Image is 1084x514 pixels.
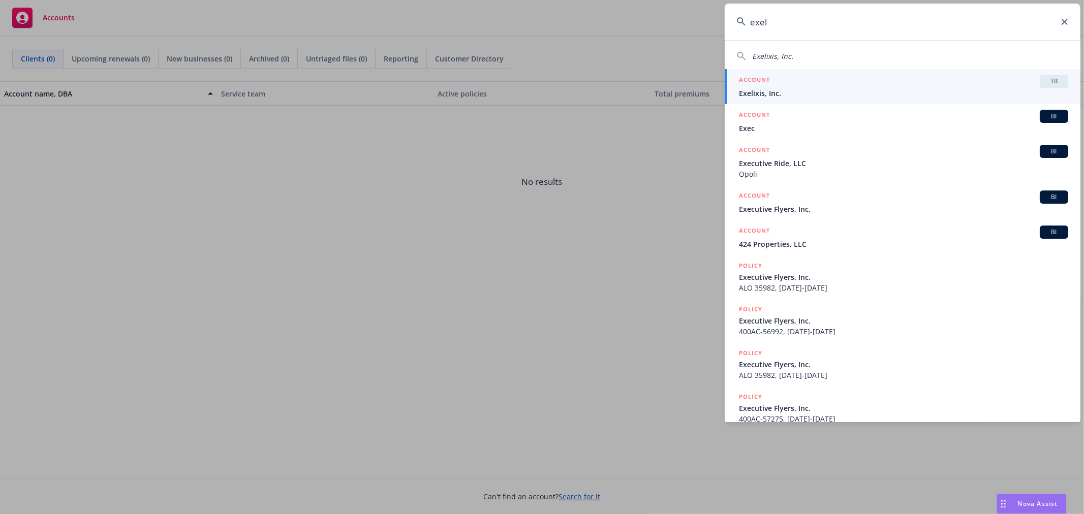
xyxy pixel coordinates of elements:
[1044,228,1064,237] span: BI
[739,239,1068,249] span: 424 Properties, LLC
[1044,77,1064,86] span: TR
[725,139,1080,185] a: ACCOUNTBIExecutive Ride, LLCOpoli
[739,413,1068,424] span: 400AC-57275, [DATE]-[DATE]
[725,69,1080,104] a: ACCOUNTTRExelixis, Inc.
[725,299,1080,342] a: POLICYExecutive Flyers, Inc.400AC-56992, [DATE]-[DATE]
[739,190,770,203] h5: ACCOUNT
[739,88,1068,99] span: Exelixis, Inc.
[739,226,770,238] h5: ACCOUNT
[739,145,770,157] h5: ACCOUNT
[739,392,762,402] h5: POLICY
[725,185,1080,220] a: ACCOUNTBIExecutive Flyers, Inc.
[725,220,1080,255] a: ACCOUNTBI424 Properties, LLC
[739,315,1068,326] span: Executive Flyers, Inc.
[739,75,770,87] h5: ACCOUNT
[739,282,1068,293] span: ALO 35982, [DATE]-[DATE]
[739,123,1068,134] span: Exec
[752,51,793,61] span: Exelixis, Inc.
[725,386,1080,430] a: POLICYExecutive Flyers, Inc.400AC-57275, [DATE]-[DATE]
[739,158,1068,169] span: Executive Ride, LLC
[739,403,1068,413] span: Executive Flyers, Inc.
[1044,112,1064,121] span: BI
[739,348,762,358] h5: POLICY
[739,169,1068,179] span: Opoli
[997,494,1067,514] button: Nova Assist
[739,359,1068,370] span: Executive Flyers, Inc.
[739,261,762,271] h5: POLICY
[725,4,1080,40] input: Search...
[739,204,1068,214] span: Executive Flyers, Inc.
[725,342,1080,386] a: POLICYExecutive Flyers, Inc.ALO 35982, [DATE]-[DATE]
[739,110,770,122] h5: ACCOUNT
[739,272,1068,282] span: Executive Flyers, Inc.
[725,104,1080,139] a: ACCOUNTBIExec
[1018,499,1058,508] span: Nova Assist
[739,304,762,314] h5: POLICY
[725,255,1080,299] a: POLICYExecutive Flyers, Inc.ALO 35982, [DATE]-[DATE]
[739,370,1068,380] span: ALO 35982, [DATE]-[DATE]
[1044,192,1064,202] span: BI
[739,326,1068,337] span: 400AC-56992, [DATE]-[DATE]
[997,494,1010,513] div: Drag to move
[1044,147,1064,156] span: BI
